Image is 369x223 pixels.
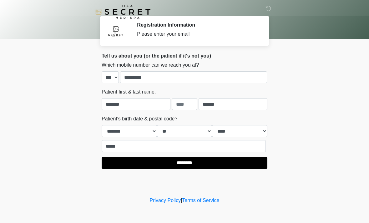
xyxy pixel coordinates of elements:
[102,61,199,69] label: Which mobile number can we reach you at?
[102,115,177,123] label: Patient's birth date & postal code?
[182,198,219,203] a: Terms of Service
[181,198,182,203] a: |
[137,30,258,38] div: Please enter your email
[137,22,258,28] h2: Registration Information
[95,5,150,19] img: It's A Secret Med Spa Logo
[106,22,125,41] img: Agent Avatar
[102,88,156,96] label: Patient first & last name:
[150,198,181,203] a: Privacy Policy
[102,53,267,59] h2: Tell us about you (or the patient if it's not you)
